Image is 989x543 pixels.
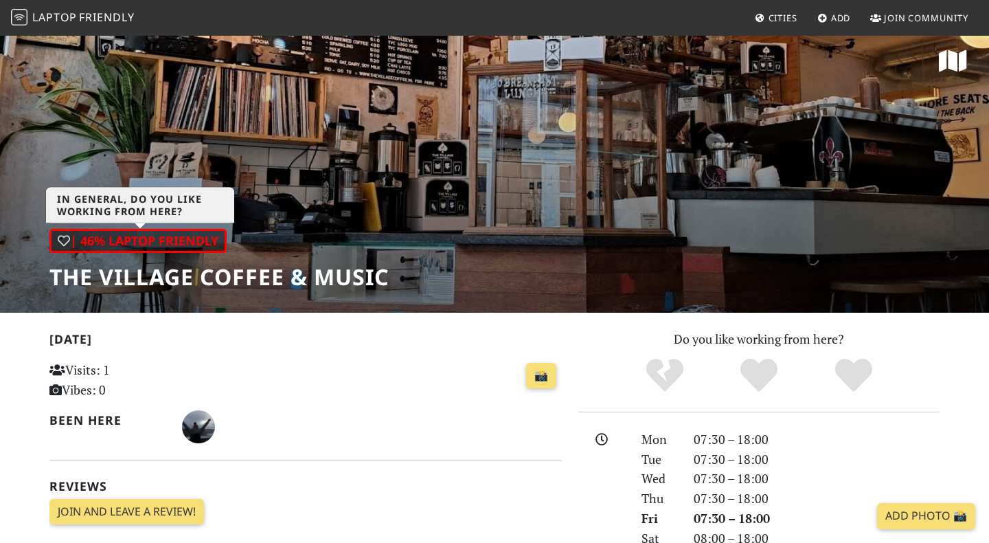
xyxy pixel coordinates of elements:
a: Join and leave a review! [49,499,204,525]
div: Wed [633,469,685,489]
div: No [617,357,712,395]
h2: Been here [49,413,166,428]
span: Cities [769,12,797,24]
img: 5721-n.jpg [182,410,215,443]
div: 07:30 – 18:00 [685,450,948,469]
a: Add [812,5,856,30]
div: Definitely! [806,357,901,395]
div: Yes [712,357,806,395]
a: Join Community [865,5,974,30]
div: Tue [633,450,685,469]
div: Mon [633,430,685,450]
img: LaptopFriendly [11,9,27,25]
span: N vdW [182,417,215,434]
div: 07:30 – 18:00 [685,489,948,509]
a: 📸 [526,363,556,389]
div: Fri [633,509,685,529]
p: Visits: 1 Vibes: 0 [49,360,209,400]
span: Join Community [884,12,968,24]
h2: Reviews [49,479,562,494]
span: Add [831,12,851,24]
div: | 46% Laptop Friendly [49,229,227,253]
div: 07:30 – 18:00 [685,469,948,489]
p: Do you like working from here? [578,329,940,349]
span: Laptop [32,10,77,25]
div: Thu [633,489,685,509]
div: 07:30 – 18:00 [685,430,948,450]
div: 07:30 – 18:00 [685,509,948,529]
h1: The Village Coffee & Music [49,264,389,290]
span: Friendly [79,10,134,25]
h3: In general, do you like working from here? [46,188,234,223]
a: LaptopFriendly LaptopFriendly [11,6,135,30]
h2: [DATE] [49,332,562,352]
a: Cities [749,5,803,30]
